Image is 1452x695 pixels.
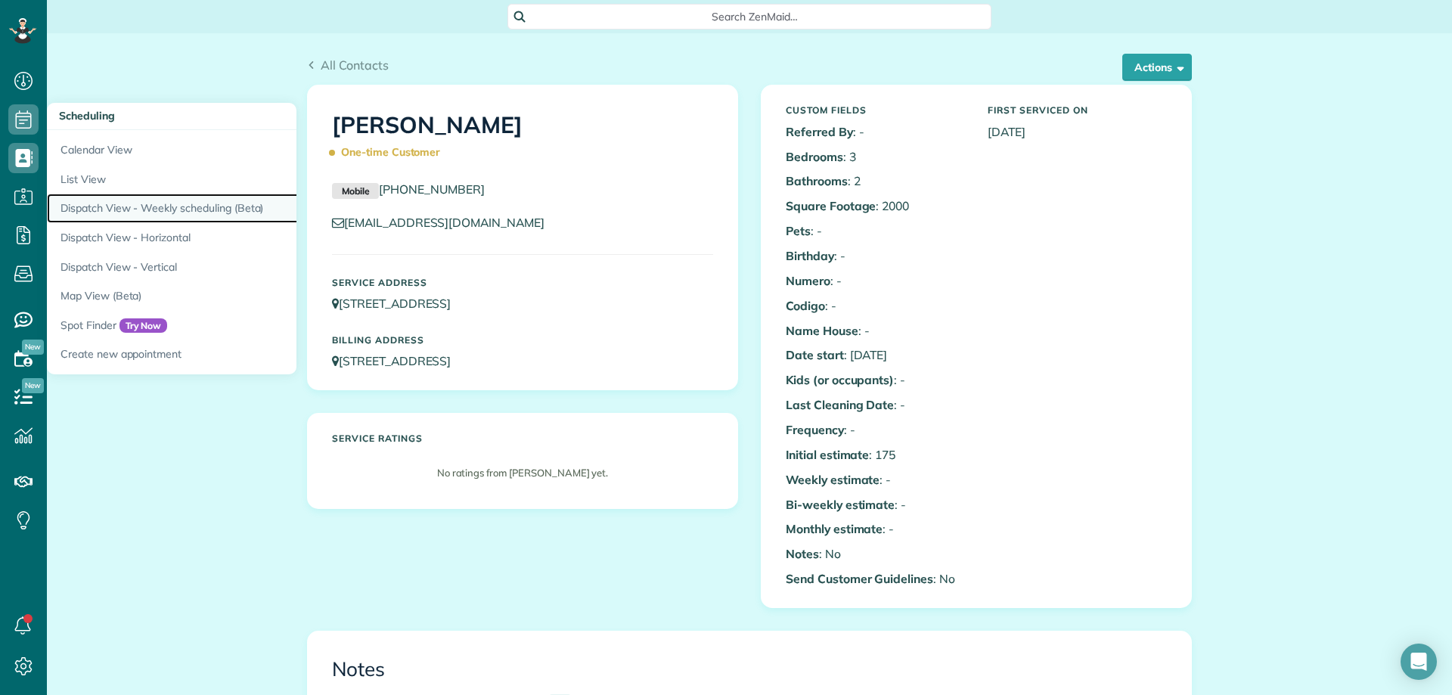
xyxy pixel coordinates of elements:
b: Date start [786,347,844,362]
p: : - [786,123,965,141]
a: [STREET_ADDRESS] [332,296,465,311]
p: : - [786,222,965,240]
b: Initial estimate [786,447,869,462]
a: [STREET_ADDRESS] [332,353,465,368]
h5: Custom Fields [786,105,965,115]
p: : - [786,496,965,513]
p: : No [786,570,965,588]
b: Notes [786,546,819,561]
b: Birthday [786,248,834,263]
a: Dispatch View - Horizontal [47,223,425,253]
b: Square Footage [786,198,876,213]
span: All Contacts [321,57,389,73]
h5: First Serviced On [988,105,1167,115]
b: Last Cleaning Date [786,397,894,412]
a: Create new appointment [47,340,425,374]
a: All Contacts [307,56,389,74]
b: Bathrooms [786,173,848,188]
b: Monthly estimate [786,521,883,536]
a: Map View (Beta) [47,281,425,311]
a: Mobile[PHONE_NUMBER] [332,182,485,197]
b: Bi-weekly estimate [786,497,895,512]
h1: [PERSON_NAME] [332,113,713,166]
span: Try Now [119,318,168,334]
b: Codigo [786,298,825,313]
p: : 175 [786,446,965,464]
b: Numero [786,273,830,288]
h5: Billing Address [332,335,713,345]
b: Pets [786,223,811,238]
h3: Notes [332,659,1167,681]
a: Spot FinderTry Now [47,311,425,340]
button: Actions [1122,54,1192,81]
span: Scheduling [59,109,115,123]
p: : - [786,396,965,414]
span: New [22,378,44,393]
small: Mobile [332,183,379,200]
p: : - [786,322,965,340]
b: Send Customer Guidelines [786,571,933,586]
span: New [22,340,44,355]
p: : 3 [786,148,965,166]
a: Calendar View [47,130,425,165]
p: No ratings from [PERSON_NAME] yet. [340,466,706,480]
a: Dispatch View - Vertical [47,253,425,282]
p: : [DATE] [786,346,965,364]
a: Dispatch View - Weekly scheduling (Beta) [47,194,425,223]
b: Referred By [786,124,853,139]
h5: Service ratings [332,433,713,443]
b: Frequency [786,422,844,437]
b: Bedrooms [786,149,843,164]
p: : 2 [786,172,965,190]
b: Name House [786,323,858,338]
span: One-time Customer [332,139,447,166]
b: Weekly estimate [786,472,880,487]
p: : - [786,247,965,265]
p: : - [786,297,965,315]
a: [EMAIL_ADDRESS][DOMAIN_NAME] [332,215,559,230]
p: : - [786,371,965,389]
p: [DATE] [988,123,1167,141]
div: Open Intercom Messenger [1401,644,1437,680]
p: : - [786,520,965,538]
p: : - [786,272,965,290]
p: : - [786,471,965,489]
h5: Service Address [332,278,713,287]
p: : 2000 [786,197,965,215]
p: : No [786,545,965,563]
a: List View [47,165,425,194]
b: Kids (or occupants) [786,372,894,387]
p: : - [786,421,965,439]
